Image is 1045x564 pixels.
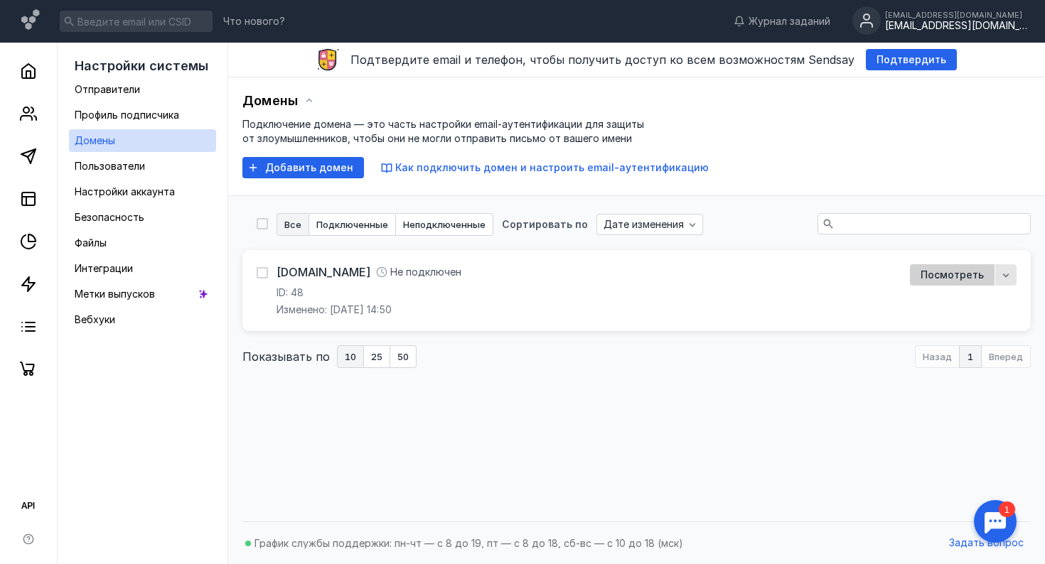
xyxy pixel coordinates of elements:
[877,54,946,66] span: Подтвердить
[371,352,382,362] span: 25
[345,352,356,362] span: 10
[277,286,304,300] span: ID: 48
[316,220,388,229] span: Подключенные
[397,352,409,362] span: 50
[75,237,107,249] span: Файлы
[60,11,213,32] input: Введите email или CSID
[942,533,1031,554] button: Задать вопрос
[885,20,1027,32] div: [EMAIL_ADDRESS][DOMAIN_NAME]
[885,11,1027,19] div: [EMAIL_ADDRESS][DOMAIN_NAME]
[32,9,48,24] div: 1
[364,345,390,368] button: 25
[949,537,1024,549] span: Задать вопрос
[69,206,216,229] a: Безопасность
[604,219,684,231] span: Дате изменения
[866,49,957,70] button: Подтвердить
[216,16,292,26] a: Что нового?
[69,78,216,101] a: Отправители
[309,213,396,236] button: Подключенные
[75,185,175,197] span: Настройки аккаунта
[277,303,392,317] span: Изменено: [DATE] 14:50
[75,211,144,223] span: Безопасность
[277,264,370,280] a: [DOMAIN_NAME]
[242,93,298,108] span: Домены
[337,345,364,368] button: 10
[69,283,216,305] a: Метки выпусков
[75,160,145,172] span: Пользователи
[223,16,285,26] span: Что нового?
[75,109,179,121] span: Профиль подписчика
[69,257,216,280] a: Интеграции
[75,262,133,274] span: Интеграции
[69,232,216,254] a: Файлы
[265,162,353,174] span: Добавить домен
[69,180,216,203] a: Настройки аккаунта
[910,264,995,286] button: Посмотреть
[390,345,417,368] button: 50
[69,104,216,126] a: Профиль подписчика
[69,308,216,331] a: Вебхуки
[749,14,830,28] span: Журнал заданий
[242,157,364,178] button: Добавить домен
[75,134,115,146] span: Домены
[277,213,309,236] button: Все
[284,220,301,229] span: Все
[69,155,216,178] a: Пользователи
[381,161,709,175] button: Как подключить домен и настроить email-аутентификацию
[596,214,703,235] button: Дате изменения
[390,265,461,279] span: Не подключен
[395,161,709,173] span: Как подключить домен и настроить email-аутентификацию
[242,118,644,144] span: Подключение домена — это часть настройки email-аутентификации для защиты от злоумышленников, чтоб...
[727,14,837,28] a: Журнал заданий
[502,219,588,229] div: Сортировать по
[242,348,330,365] span: Показывать по
[75,313,115,325] span: Вебхуки
[75,288,155,300] span: Метки выпусков
[254,537,683,549] span: График службы поддержки: пн-чт — с 8 до 19, пт — с 8 до 18, сб-вс — с 10 до 18 (мск)
[396,213,493,236] button: Неподключенные
[350,53,854,67] span: Подтвердите email и телефон, чтобы получить доступ ко всем возможностям Sendsay
[75,83,140,95] span: Отправители
[69,129,216,152] a: Домены
[403,220,486,229] span: Неподключенные
[75,58,208,73] span: Настройки системы
[921,269,984,281] span: Посмотреть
